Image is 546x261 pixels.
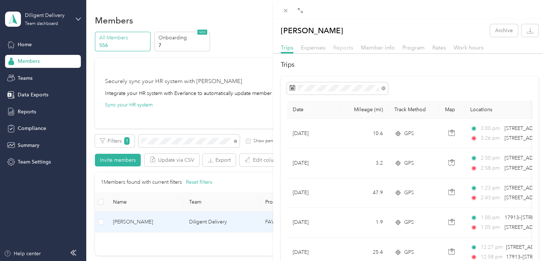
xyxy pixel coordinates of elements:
span: GPS [404,159,414,167]
th: Track Method [389,101,439,119]
h2: Trips [281,60,539,70]
td: [DATE] [287,119,341,148]
span: GPS [404,218,414,226]
span: 1:00 pm [481,214,501,222]
span: 2:58 pm [481,164,501,172]
td: [DATE] [287,208,341,238]
span: GPS [404,189,414,197]
span: Work hours [454,44,484,51]
span: 2:43 pm [481,194,501,202]
button: Archive [490,24,518,37]
span: Trips [281,44,293,51]
span: 12:27 pm [481,243,503,251]
span: Rates [432,44,446,51]
iframe: Everlance-gr Chat Button Frame [506,221,546,261]
th: Date [287,101,341,119]
span: 3:00 pm [481,125,501,132]
th: Mileage (mi) [341,101,389,119]
td: 1.9 [341,208,389,238]
span: GPS [404,130,414,138]
td: [DATE] [287,178,341,208]
span: 12:58 pm [481,253,503,261]
span: Member info [361,44,395,51]
span: GPS [404,248,414,256]
td: [DATE] [287,148,341,178]
td: 3.2 [341,148,389,178]
span: Reports [333,44,353,51]
td: 10.6 [341,119,389,148]
span: 1:05 pm [481,223,501,231]
span: 1:23 pm [481,184,501,192]
p: [PERSON_NAME] [281,24,343,37]
span: Program [402,44,425,51]
span: Expenses [301,44,326,51]
span: 2:50 pm [481,154,501,162]
td: 47.9 [341,178,389,208]
th: Map [439,101,464,119]
span: 3:26 pm [481,134,501,142]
